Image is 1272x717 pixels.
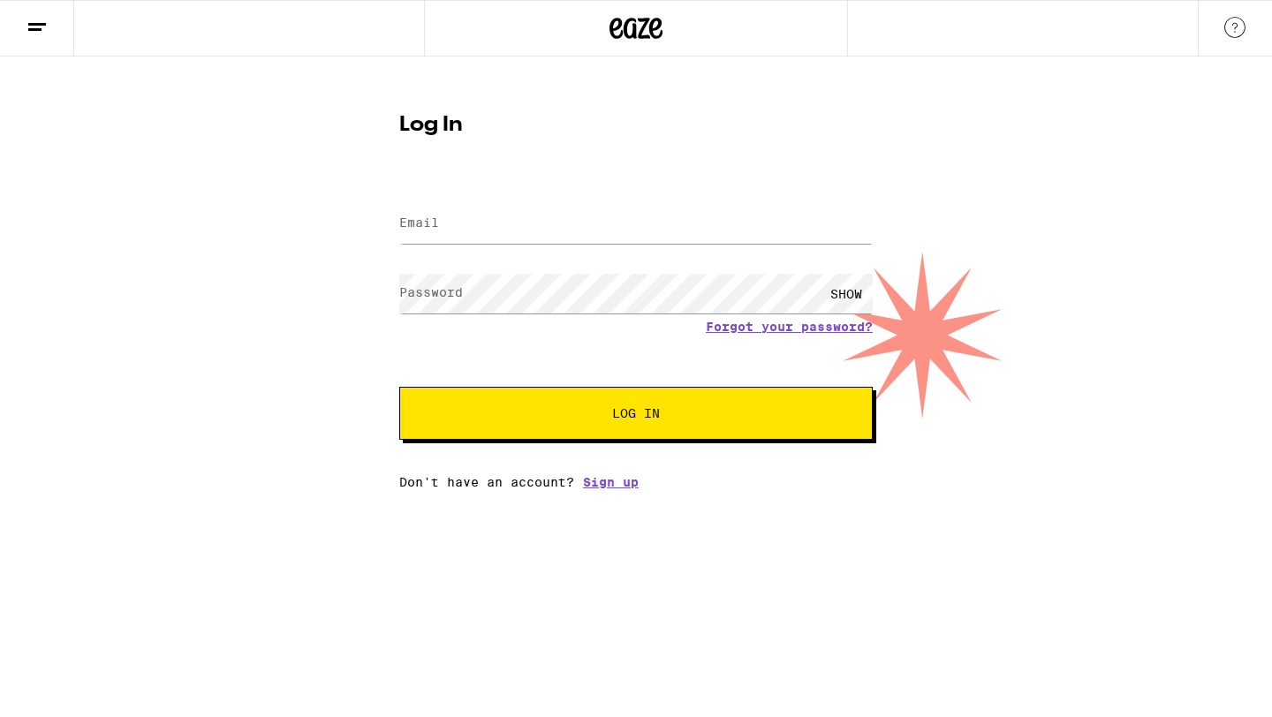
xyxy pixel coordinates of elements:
[399,115,873,136] h1: Log In
[399,475,873,489] div: Don't have an account?
[399,285,463,299] label: Password
[399,204,873,244] input: Email
[820,274,873,313] div: SHOW
[399,215,439,230] label: Email
[583,475,639,489] a: Sign up
[706,320,873,334] a: Forgot your password?
[399,387,873,440] button: Log In
[612,407,660,419] span: Log In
